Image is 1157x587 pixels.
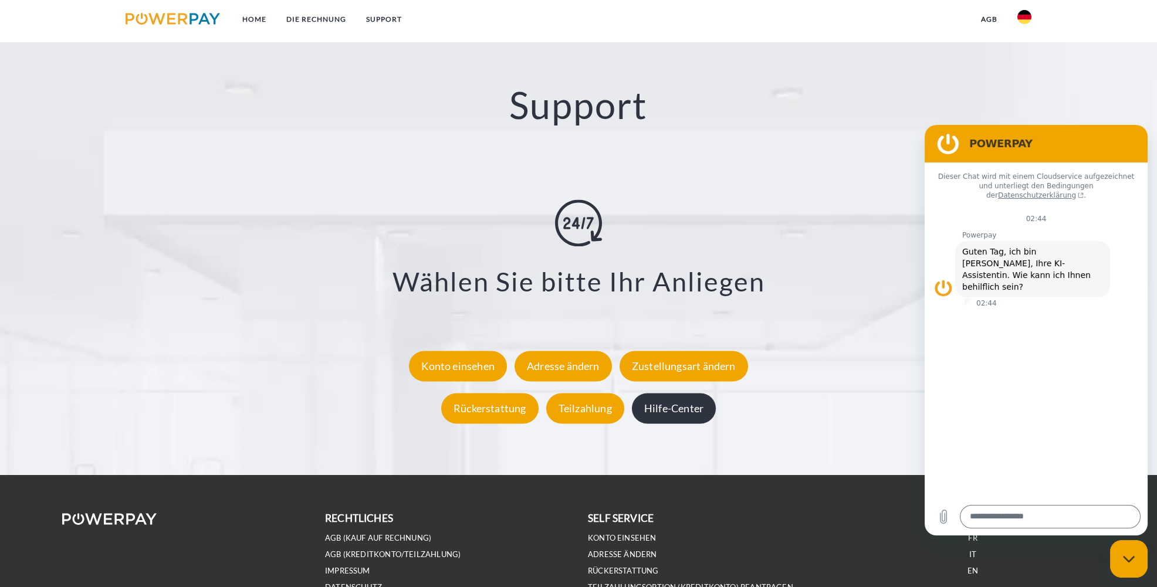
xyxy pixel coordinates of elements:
[629,402,719,415] a: Hilfe-Center
[232,9,276,30] a: Home
[325,549,461,559] a: AGB (Kreditkonto/Teilzahlung)
[968,533,977,543] a: FR
[1110,540,1148,578] iframe: Schaltfläche zum Öffnen des Messaging-Fensters; Konversation läuft
[588,549,657,559] a: Adresse ändern
[325,533,431,543] a: AGB (Kauf auf Rechnung)
[58,82,1100,128] h2: Support
[276,9,356,30] a: DIE RECHNUNG
[588,533,657,543] a: Konto einsehen
[546,393,624,423] div: Teilzahlung
[617,359,751,372] a: Zustellungsart ändern
[620,351,748,381] div: Zustellungsart ändern
[515,351,612,381] div: Adresse ändern
[325,566,370,576] a: IMPRESSUM
[969,549,976,559] a: IT
[356,9,412,30] a: SUPPORT
[1017,10,1031,24] img: de
[438,402,542,415] a: Rückerstattung
[325,512,393,524] b: rechtliches
[555,200,602,247] img: online-shopping.svg
[632,393,716,423] div: Hilfe-Center
[441,393,539,423] div: Rückerstattung
[543,402,627,415] a: Teilzahlung
[967,566,978,576] a: EN
[406,359,510,372] a: Konto einsehen
[971,9,1007,30] a: agb
[588,512,654,524] b: self service
[62,513,157,525] img: logo-powerpay-white.svg
[925,125,1148,535] iframe: Messaging-Fenster
[73,266,1085,298] h3: Wählen Sie bitte Ihr Anliegen
[126,13,220,25] img: logo-powerpay.svg
[512,359,615,372] a: Adresse ändern
[409,351,507,381] div: Konto einsehen
[588,566,659,576] a: Rückerstattung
